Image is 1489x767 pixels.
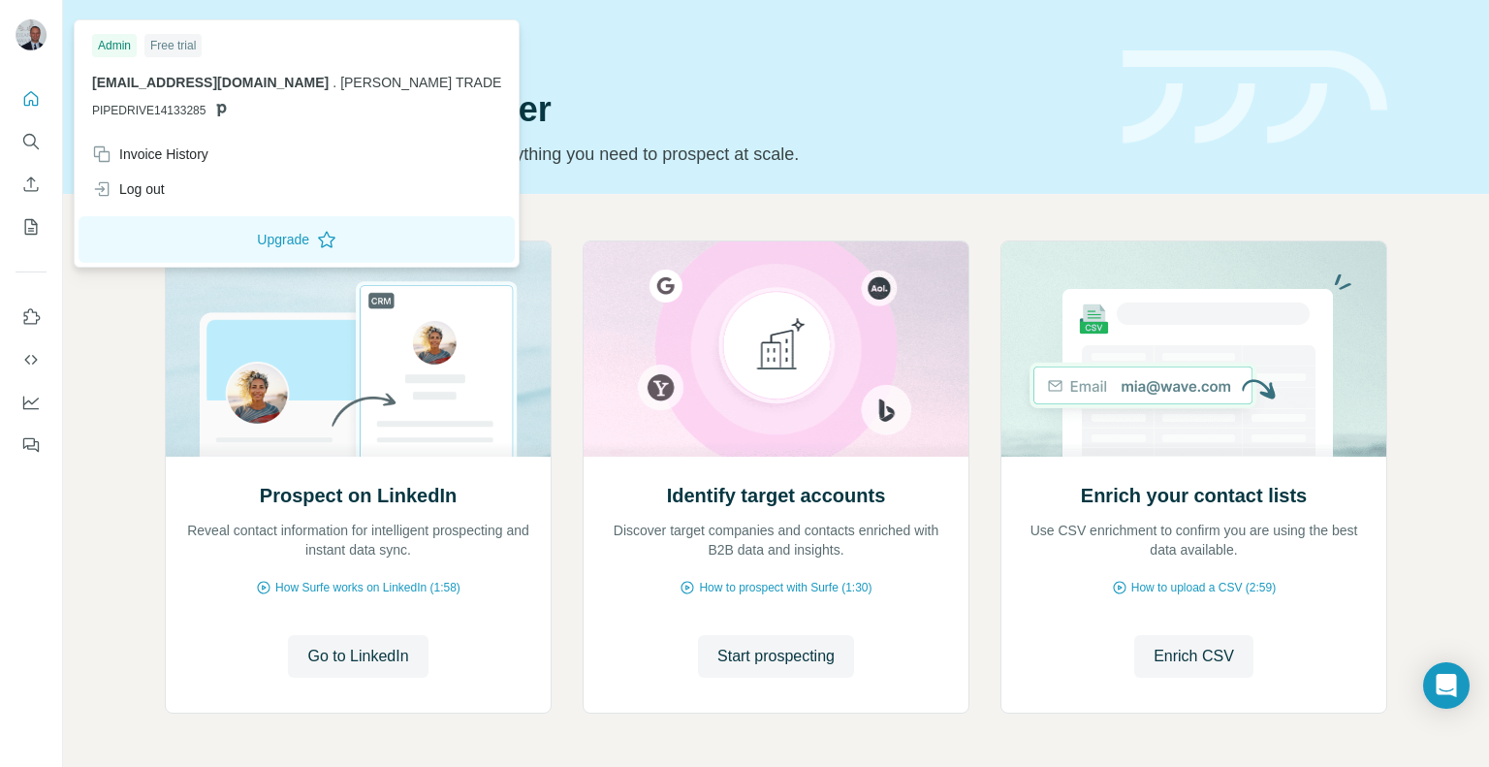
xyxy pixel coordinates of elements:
img: Enrich your contact lists [1000,241,1387,457]
span: Enrich CSV [1154,645,1234,668]
h2: Identify target accounts [667,482,886,509]
h1: Let’s prospect together [165,90,1099,129]
button: Dashboard [16,385,47,420]
button: Use Surfe API [16,342,47,377]
button: Upgrade [79,216,515,263]
button: My lists [16,209,47,244]
span: How to prospect with Surfe (1:30) [699,579,871,596]
button: Quick start [16,81,47,116]
button: Go to LinkedIn [288,635,428,678]
h2: Enrich your contact lists [1081,482,1307,509]
img: Prospect on LinkedIn [165,241,552,457]
button: Feedback [16,428,47,463]
div: Admin [92,34,137,57]
p: Use CSV enrichment to confirm you are using the best data available. [1021,521,1367,559]
div: Log out [92,179,165,199]
span: [PERSON_NAME] TRADE [340,75,501,90]
span: Start prospecting [717,645,835,668]
span: Go to LinkedIn [307,645,408,668]
div: Invoice History [92,144,208,164]
button: Enrich CSV [1134,635,1253,678]
img: Identify target accounts [583,241,969,457]
button: Enrich CSV [16,167,47,202]
span: [EMAIL_ADDRESS][DOMAIN_NAME] [92,75,329,90]
div: Quick start [165,36,1099,55]
img: Avatar [16,19,47,50]
span: How Surfe works on LinkedIn (1:58) [275,579,460,596]
p: Reveal contact information for intelligent prospecting and instant data sync. [185,521,531,559]
div: Free trial [144,34,202,57]
p: Discover target companies and contacts enriched with B2B data and insights. [603,521,949,559]
div: Open Intercom Messenger [1423,662,1470,709]
span: How to upload a CSV (2:59) [1131,579,1276,596]
button: Start prospecting [698,635,854,678]
h2: Prospect on LinkedIn [260,482,457,509]
span: . [333,75,336,90]
button: Search [16,124,47,159]
button: Use Surfe on LinkedIn [16,300,47,335]
img: banner [1123,50,1387,144]
span: PIPEDRIVE14133285 [92,102,206,119]
p: Pick your starting point and we’ll provide everything you need to prospect at scale. [165,141,1099,168]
